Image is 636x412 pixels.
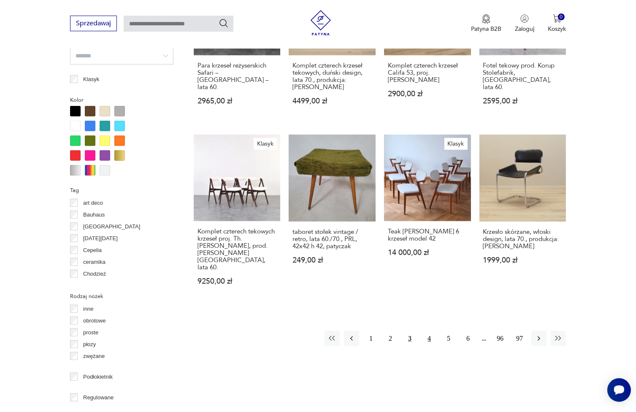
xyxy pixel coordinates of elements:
h3: Krzesło skórzane, włoski design, lata 70., produkcja: [PERSON_NAME] [483,228,563,250]
a: Sprzedawaj [70,21,117,27]
p: 2965,00 zł [198,98,277,105]
button: 2 [383,331,398,346]
button: Sprzedawaj [70,16,117,31]
h3: Fotel tekowy prod. Korup Stolefabrik, [GEOGRAPHIC_DATA], lata 60. [483,62,563,91]
h3: Komplet czterech krzeseł tekowych, duński design, lata 70., produkcja: [PERSON_NAME] [292,62,372,91]
button: 4 [422,331,437,346]
p: ceramika [83,257,106,267]
h3: Para krzeseł reżyserskich Safari – [GEOGRAPHIC_DATA] – lata 60. [198,62,277,91]
p: 1999,00 zł [483,257,563,264]
img: Patyna - sklep z meblami i dekoracjami vintage [308,10,333,35]
h3: Komplet czterech krzeseł Califa 53, proj. [PERSON_NAME] [388,62,467,84]
button: Patyna B2B [471,14,501,33]
button: 6 [460,331,476,346]
p: Cepelia [83,246,102,255]
h3: Teak [PERSON_NAME] 6 krzeseł model 42 [388,228,467,242]
a: taboret stołek vintage / retro, lata 60./70., PRL, 42x42 h 42, patyczaktaboret stołek vintage / r... [289,135,376,302]
img: Ikona medalu [482,14,490,24]
p: Kolor [70,95,173,105]
p: [GEOGRAPHIC_DATA] [83,222,140,231]
a: Krzesło skórzane, włoski design, lata 70., produkcja: WłochyKrzesło skórzane, włoski design, lata... [479,135,566,302]
p: Tag [70,186,173,195]
img: Ikona koszyka [553,14,561,23]
p: zwężane [83,352,105,361]
iframe: Smartsupp widget button [607,378,631,402]
p: 9250,00 zł [198,278,277,285]
p: art deco [83,198,103,208]
div: 0 [558,14,565,21]
button: 5 [441,331,456,346]
p: Patyna B2B [471,25,501,33]
p: 4499,00 zł [292,98,372,105]
p: inne [83,304,94,314]
p: Zaloguj [515,25,534,33]
p: proste [83,328,98,337]
p: Bauhaus [83,210,105,220]
button: Szukaj [219,18,229,28]
button: 1 [363,331,379,346]
img: Ikonka użytkownika [520,14,529,23]
button: 96 [493,331,508,346]
p: Ćmielów [83,281,104,290]
button: 3 [402,331,417,346]
a: Ikona medaluPatyna B2B [471,14,501,33]
p: 2900,00 zł [388,90,467,98]
p: Regulowane [83,393,114,402]
p: 14 000,00 zł [388,249,467,256]
p: Koszyk [548,25,566,33]
p: obrotowe [83,316,106,325]
a: KlasykKomplet czterech tekowych krzeseł proj. Th. Harlev, prod. Farstrup, Dania, lata 60.Komplet ... [194,135,281,302]
p: płozy [83,340,96,349]
h3: taboret stołek vintage / retro, lata 60./70., PRL, 42x42 h 42, patyczak [292,228,372,250]
button: Zaloguj [515,14,534,33]
button: 97 [512,331,527,346]
p: Rodzaj nóżek [70,292,173,301]
a: KlasykTeak Kai Kristiansen 6 krzeseł model 42Teak [PERSON_NAME] 6 krzeseł model 4214 000,00 zł [384,135,471,302]
h3: Komplet czterech tekowych krzeseł proj. Th. [PERSON_NAME], prod. [PERSON_NAME][GEOGRAPHIC_DATA], ... [198,228,277,271]
p: 249,00 zł [292,257,372,264]
p: Podłokietnik [83,372,113,382]
p: [DATE][DATE] [83,234,118,243]
p: 2595,00 zł [483,98,563,105]
p: Klasyk [83,75,99,84]
button: 0Koszyk [548,14,566,33]
p: Chodzież [83,269,106,279]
